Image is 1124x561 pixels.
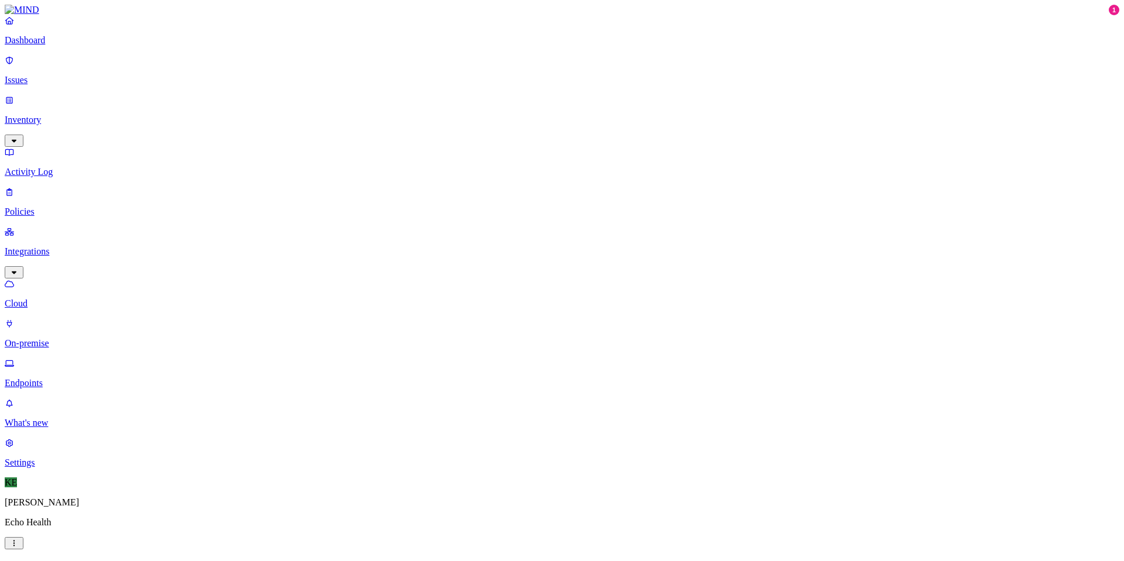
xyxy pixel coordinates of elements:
p: Issues [5,75,1119,85]
a: Dashboard [5,15,1119,46]
a: Policies [5,187,1119,217]
div: 1 [1109,5,1119,15]
span: KE [5,477,17,487]
a: Inventory [5,95,1119,145]
p: Dashboard [5,35,1119,46]
p: Policies [5,206,1119,217]
a: MIND [5,5,1119,15]
p: On-premise [5,338,1119,349]
p: Integrations [5,246,1119,257]
p: Inventory [5,115,1119,125]
p: Cloud [5,298,1119,309]
p: What's new [5,418,1119,428]
a: On-premise [5,318,1119,349]
p: [PERSON_NAME] [5,497,1119,508]
p: Settings [5,457,1119,468]
a: Cloud [5,278,1119,309]
p: Endpoints [5,378,1119,388]
img: MIND [5,5,39,15]
a: Activity Log [5,147,1119,177]
p: Activity Log [5,167,1119,177]
a: Issues [5,55,1119,85]
a: Settings [5,438,1119,468]
a: What's new [5,398,1119,428]
a: Endpoints [5,358,1119,388]
a: Integrations [5,226,1119,277]
p: Echo Health [5,517,1119,528]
